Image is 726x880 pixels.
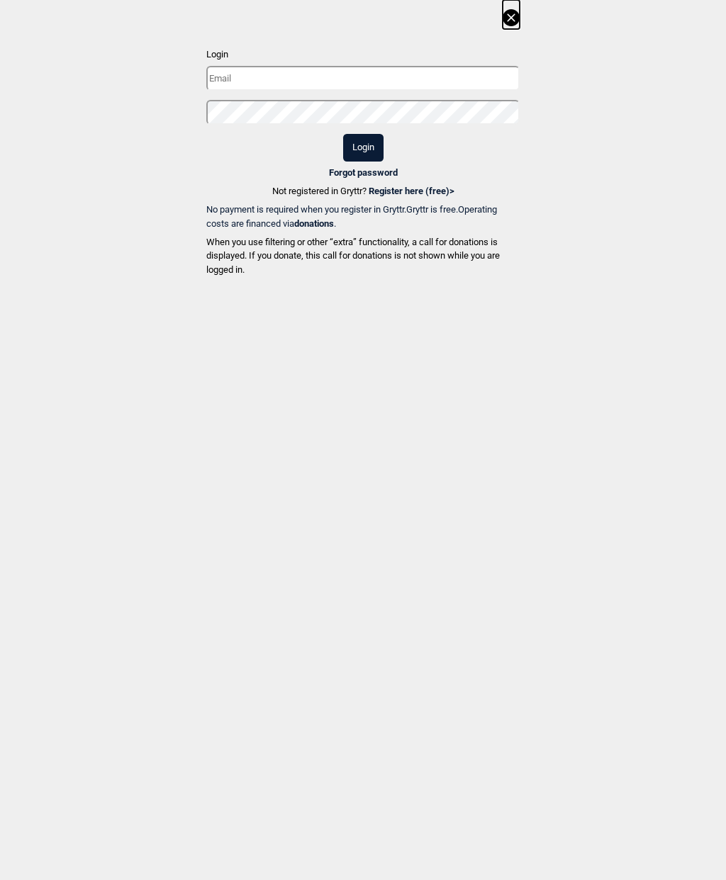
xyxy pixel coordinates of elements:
input: Email [206,66,520,91]
p: No payment is required when you register in Gryttr. Gryttr is free. Operating costs are financed ... [206,203,520,230]
a: Forgot password [329,167,398,178]
p: When you use filtering or other “extra” functionality, a call for donations is displayed. If you ... [206,235,520,277]
a: Register here (free)> [369,186,454,196]
a: No payment is required when you register in Gryttr.Gryttr is free.Operating costs are financed vi... [206,203,520,230]
button: Login [343,134,384,162]
p: Not registered in Gryttr? [272,184,454,198]
b: donations [294,218,334,229]
p: Login [206,47,520,62]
